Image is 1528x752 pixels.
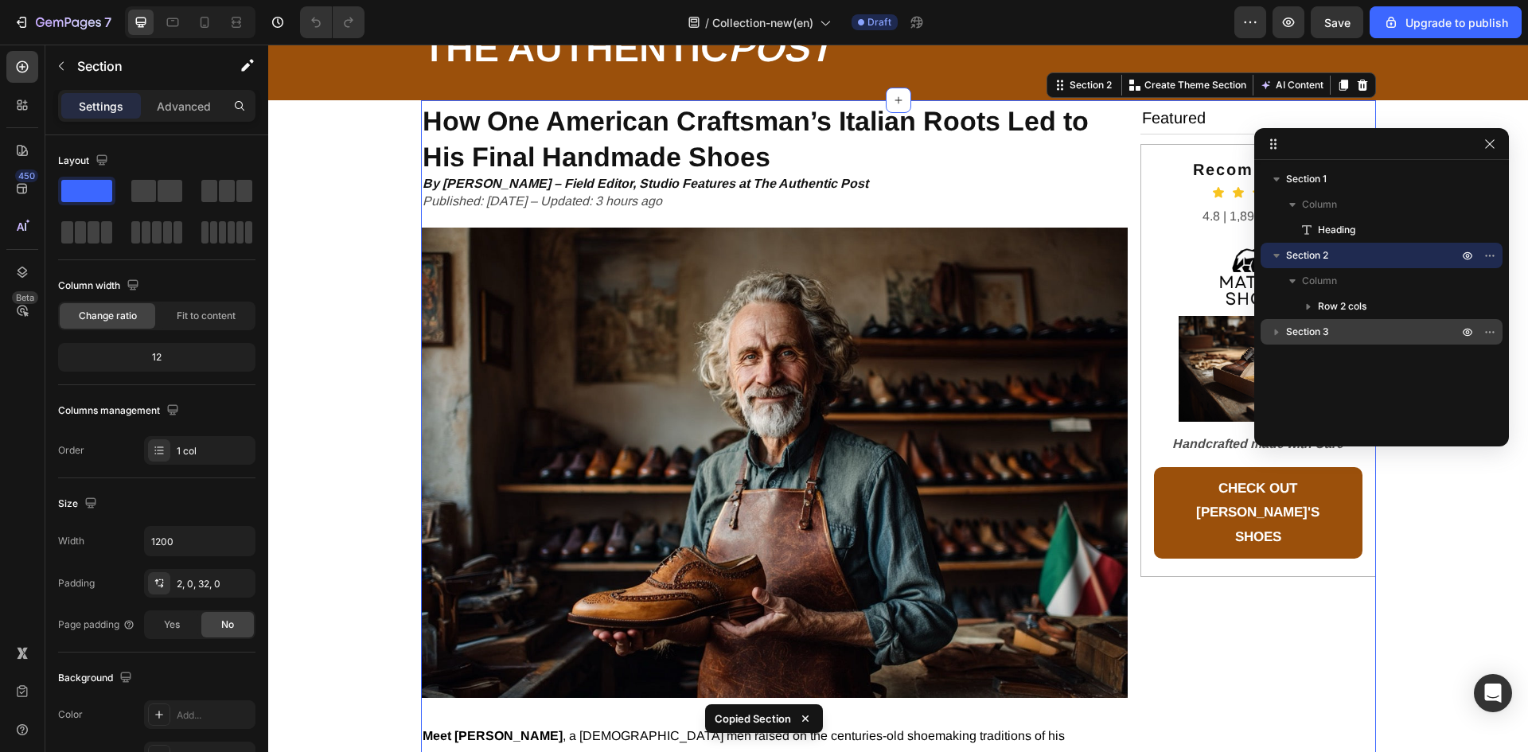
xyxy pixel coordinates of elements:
img: Matteo_Funnel_1.1.jpg [153,183,859,654]
strong: Handcrafted made with Care [904,392,1075,406]
div: 2, 0, 32, 0 [177,577,251,591]
span: Section 3 [1286,324,1329,340]
span: Column [1302,197,1337,212]
span: No [221,618,234,632]
button: AI Content [988,31,1058,50]
div: 12 [61,346,252,368]
strong: Recommended [925,116,1055,134]
span: / [705,14,709,31]
button: <p><strong>CHECK OUT MATTEO'S&nbsp;</strong><br><strong>SHOES</strong></p> [886,423,1094,515]
span: Draft [867,15,891,29]
div: Column width [58,275,142,297]
div: Columns management [58,400,182,422]
span: Section 1 [1286,171,1327,187]
div: Page padding [58,618,135,632]
span: 4.8 | 1,897 Reviews [934,165,1046,178]
strong: Meet [PERSON_NAME] [154,684,294,698]
div: Color [58,707,83,722]
p: Featured [874,59,1106,88]
div: Open Intercom Messenger [1474,674,1512,712]
div: Beta [12,291,38,304]
p: Settings [79,98,123,115]
button: Upgrade to publish [1370,6,1522,38]
div: Undo/Redo [300,6,364,38]
div: Add... [177,708,251,723]
input: Auto [145,527,255,555]
strong: SHOES [967,485,1013,500]
p: , a [DEMOGRAPHIC_DATA] men raised on the centuries-old shoemaking traditions of his Neapolitan fa... [154,680,858,727]
span: Change ratio [79,309,137,323]
p: Create Theme Section [876,33,978,48]
strong: By [PERSON_NAME] – Field Editor, Studio Features at The Authentic Post [154,132,600,146]
div: 450 [15,169,38,182]
div: Order [58,443,84,458]
span: Column [1302,273,1337,289]
span: Collection-new(en) [712,14,813,31]
p: Advanced [157,98,211,115]
div: Section 2 [798,33,847,48]
div: 1 col [177,444,251,458]
i: Published: [DATE] – Updated: 3 hours ago [154,150,394,163]
div: Padding [58,576,95,590]
span: Fit to content [177,309,236,323]
span: Heading [1318,222,1355,238]
p: Copied Section [715,711,791,727]
h2: How One American Craftsman’s Italian Roots Led to His Final Handmade Shoes [153,57,859,131]
div: Background [58,668,135,689]
img: Matteo_Funnel_1.6.jpg [910,271,1070,377]
button: 7 [6,6,119,38]
p: Section [77,56,208,76]
strong: CHECK OUT [PERSON_NAME]'S [928,436,1051,476]
div: Upgrade to publish [1383,14,1508,31]
iframe: Design area [268,45,1528,752]
span: Row 2 cols [1318,298,1366,314]
div: Layout [58,150,111,172]
button: Save [1311,6,1363,38]
span: Section 2 [1286,247,1328,263]
div: Width [58,534,84,548]
span: Save [1324,16,1351,29]
span: Yes [164,618,180,632]
div: Size [58,493,100,515]
p: 7 [104,13,111,32]
img: MATTEO_SHOES_70323c68-3cba-4700-8507-9f14cf035bce.png [917,203,1062,261]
